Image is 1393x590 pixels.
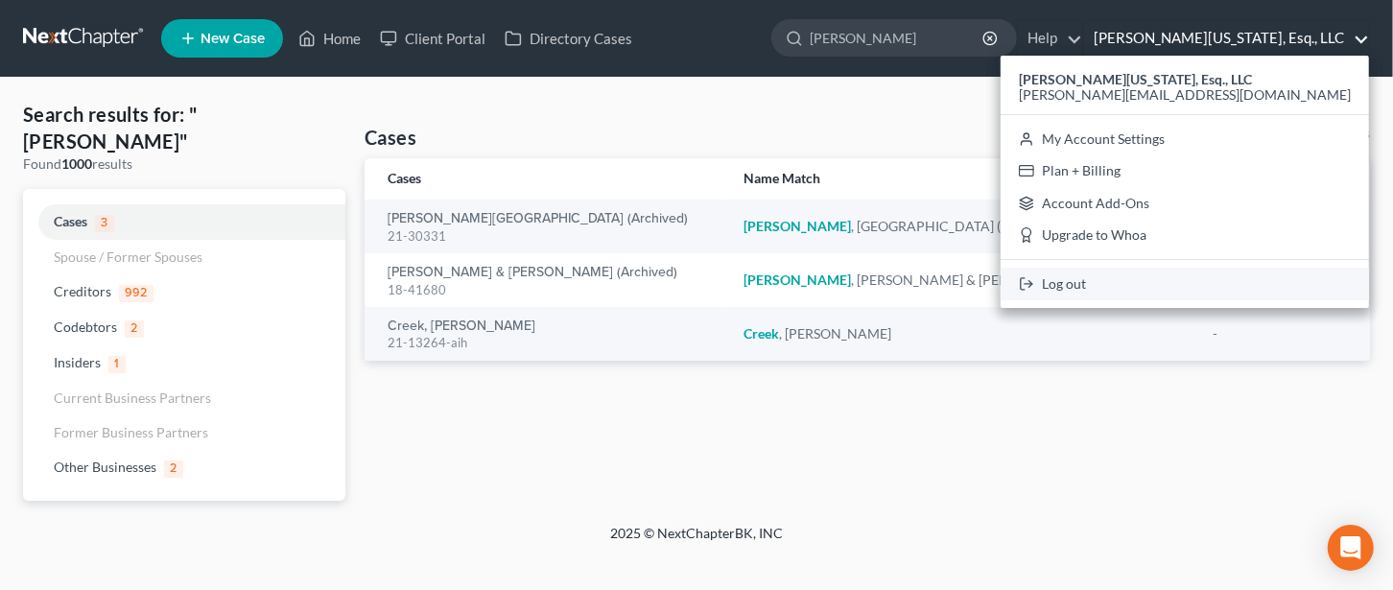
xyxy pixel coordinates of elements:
[744,324,1183,343] div: , [PERSON_NAME]
[1001,123,1369,155] a: My Account Settings
[54,283,111,299] span: Creditors
[728,158,1198,200] th: Name Match
[125,320,144,338] span: 2
[23,240,345,274] a: Spouse / Former Spouses
[1328,525,1374,571] div: Open Intercom Messenger
[744,325,779,342] em: Creek
[365,124,416,151] h4: Cases
[150,524,1243,558] div: 2025 © NextChapterBK, INC
[54,389,211,406] span: Current Business Partners
[164,460,183,478] span: 2
[365,158,728,200] th: Cases
[388,212,688,225] a: [PERSON_NAME][GEOGRAPHIC_DATA] (Archived)
[61,155,92,172] strong: 1000
[744,218,851,234] em: [PERSON_NAME]
[201,32,265,46] span: New Case
[54,354,101,370] span: Insiders
[1019,86,1351,103] span: [PERSON_NAME][EMAIL_ADDRESS][DOMAIN_NAME]
[744,271,1183,290] div: , [PERSON_NAME] & [PERSON_NAME] (Archived)
[1214,324,1347,343] div: -
[388,227,713,246] div: 21-30331
[1001,154,1369,187] a: Plan + Billing
[54,213,87,229] span: Cases
[23,415,345,450] a: Former Business Partners
[23,101,345,154] h4: Search results for: "[PERSON_NAME]"
[744,271,851,288] em: [PERSON_NAME]
[23,345,345,381] a: Insiders1
[23,204,345,240] a: Cases3
[388,281,713,299] div: 18-41680
[388,266,677,279] a: [PERSON_NAME] & [PERSON_NAME] (Archived)
[1084,21,1369,56] a: [PERSON_NAME][US_STATE], Esq., LLC
[1001,187,1369,220] a: Account Add-Ons
[370,21,495,56] a: Client Portal
[1019,71,1252,87] strong: [PERSON_NAME][US_STATE], Esq., LLC
[23,154,345,174] div: Found results
[495,21,642,56] a: Directory Cases
[54,424,208,440] span: Former Business Partners
[1001,268,1369,300] a: Log out
[388,334,713,352] div: 21-13264-aih
[54,459,156,475] span: Other Businesses
[23,310,345,345] a: Codebtors2
[1001,56,1369,308] div: [PERSON_NAME][US_STATE], Esq., LLC
[1018,21,1082,56] a: Help
[810,20,985,56] input: Search by name...
[289,21,370,56] a: Home
[119,285,153,302] span: 992
[1001,220,1369,252] a: Upgrade to Whoa
[744,217,1183,236] div: , [GEOGRAPHIC_DATA] (Archived)
[54,248,202,265] span: Spouse / Former Spouses
[108,356,126,373] span: 1
[388,319,535,333] a: Creek, [PERSON_NAME]
[54,319,117,335] span: Codebtors
[95,215,114,232] span: 3
[23,381,345,415] a: Current Business Partners
[23,450,345,485] a: Other Businesses2
[23,274,345,310] a: Creditors992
